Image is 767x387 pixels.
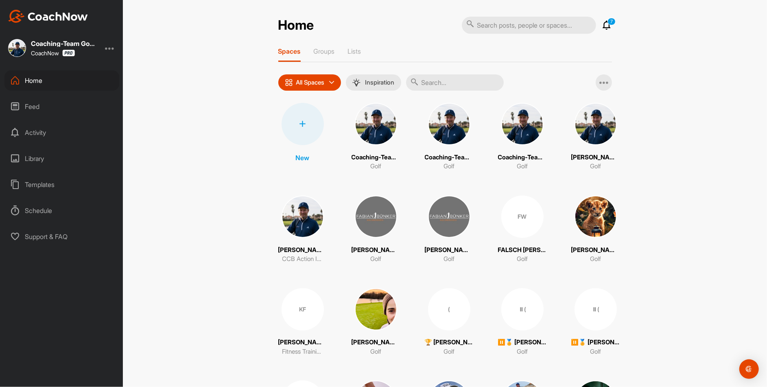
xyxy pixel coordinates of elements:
a: [PERSON_NAME] Golfakademie (Admin)Golf [425,196,474,264]
img: square_76f96ec4196c1962453f0fa417d3756b.jpg [501,103,544,145]
p: Golf [444,162,455,171]
p: 🏆 [PERSON_NAME] (41.3) [425,338,474,347]
p: All Spaces [296,79,325,86]
p: CCB Action Items [282,254,323,264]
p: [PERSON_NAME] Golfakademie (Admin) [425,246,474,255]
div: Schedule [4,200,119,221]
a: FWFALSCH [PERSON_NAME]Golf [498,196,547,264]
p: Golf [444,347,455,357]
p: Coaching-Team Golf Akademie [352,153,400,162]
p: [PERSON_NAME] [278,338,327,347]
a: KF[PERSON_NAME]Fitness Training [278,288,327,357]
div: CoachNow [31,50,75,57]
p: Golf [590,347,601,357]
img: menuIcon [352,78,361,87]
div: Activity [4,122,119,143]
p: ⏸️🏅 [PERSON_NAME] (18,1) [498,338,547,347]
a: Coaching-Team Golf AkademieGolf [352,103,400,171]
div: Feed [4,96,119,117]
p: [PERSON_NAME] 🏆 (25.4) [352,338,400,347]
p: Golf [590,162,601,171]
a: [PERSON_NAME]Golf [571,103,620,171]
p: 7 [607,18,616,25]
div: Open Intercom Messenger [739,359,759,379]
img: square_76f96ec4196c1962453f0fa417d3756b.jpg [282,196,324,238]
p: Groups [314,47,335,55]
div: Home [4,70,119,91]
div: Coaching-Team Golfakademie [31,40,96,47]
img: CoachNow [8,10,88,23]
img: square_76f96ec4196c1962453f0fa417d3756b.jpg [428,103,470,145]
div: Templates [4,174,119,195]
img: CoachNow Pro [62,50,75,57]
p: ⏸️🏅 [PERSON_NAME] (18,6) [571,338,620,347]
div: FW [501,196,544,238]
img: square_e94556042c5afc71bf4060b8eb51a10f.jpg [575,196,617,238]
div: Library [4,148,119,169]
p: Golf [517,162,528,171]
p: Golf [370,162,381,171]
p: Golf [590,254,601,264]
a: Coaching-Team Golf AkademieGolf [498,103,547,171]
img: square_87480ad1996db3f95417b017d398971a.jpg [355,196,397,238]
img: square_87480ad1996db3f95417b017d398971a.jpg [428,196,470,238]
p: [PERSON_NAME] (54) [571,246,620,255]
img: icon [285,78,293,87]
p: [PERSON_NAME] Golf Akademie [352,246,400,255]
p: Coaching-Team Golf Akademie [498,153,547,162]
p: Golf [370,347,381,357]
p: New [296,153,310,163]
p: [PERSON_NAME] [278,246,327,255]
p: [PERSON_NAME] [571,153,620,162]
a: ⏸(⏸️🏅 [PERSON_NAME] (18,1)Golf [498,288,547,357]
a: [PERSON_NAME] (54)Golf [571,196,620,264]
a: [PERSON_NAME]CCB Action Items [278,196,327,264]
img: square_469b16c569ee8667aceb0e71edb440b4.jpg [355,288,397,330]
p: Golf [517,347,528,357]
img: square_76f96ec4196c1962453f0fa417d3756b.jpg [8,39,26,57]
div: ⏸( [575,288,617,330]
p: Golf [370,254,381,264]
input: Search... [406,74,504,91]
p: Inspiration [365,79,395,86]
h2: Home [278,17,314,33]
a: ⏸(⏸️🏅 [PERSON_NAME] (18,6)Golf [571,288,620,357]
p: FALSCH [PERSON_NAME] [498,246,547,255]
p: Golf [444,254,455,264]
div: Support & FAQ [4,226,119,247]
p: Lists [348,47,361,55]
a: Coaching-Team Golf AkademieGolf [425,103,474,171]
div: ⏸( [501,288,544,330]
img: square_76f96ec4196c1962453f0fa417d3756b.jpg [355,103,397,145]
img: square_76f96ec4196c1962453f0fa417d3756b.jpg [575,103,617,145]
a: [PERSON_NAME] 🏆 (25.4)Golf [352,288,400,357]
a: (🏆 [PERSON_NAME] (41.3)Golf [425,288,474,357]
p: Spaces [278,47,301,55]
p: Fitness Training [282,347,323,357]
input: Search posts, people or spaces... [462,17,596,34]
a: [PERSON_NAME] Golf AkademieGolf [352,196,400,264]
p: Coaching-Team Golf Akademie [425,153,474,162]
div: ( [428,288,470,330]
div: KF [282,288,324,330]
p: Golf [517,254,528,264]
